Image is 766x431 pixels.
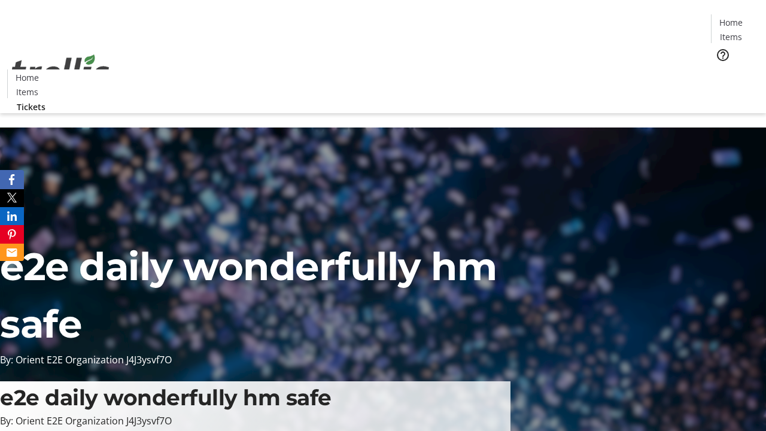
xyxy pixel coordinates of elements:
[719,16,743,29] span: Home
[711,43,735,67] button: Help
[7,41,114,101] img: Orient E2E Organization J4J3ysvf7O's Logo
[711,69,759,82] a: Tickets
[17,101,45,113] span: Tickets
[7,101,55,113] a: Tickets
[16,86,38,98] span: Items
[8,71,46,84] a: Home
[712,16,750,29] a: Home
[720,31,742,43] span: Items
[8,86,46,98] a: Items
[16,71,39,84] span: Home
[712,31,750,43] a: Items
[721,69,749,82] span: Tickets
